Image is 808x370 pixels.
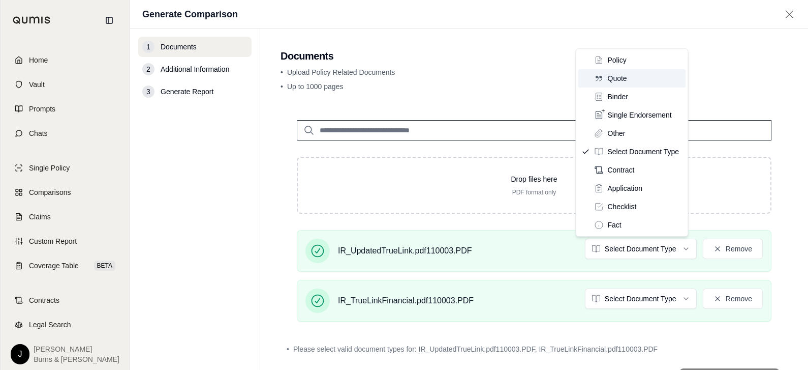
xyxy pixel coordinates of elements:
[608,220,621,230] span: Fact
[608,92,628,102] span: Binder
[608,165,635,175] span: Contract
[608,55,627,65] span: Policy
[608,73,627,83] span: Quote
[608,202,637,212] span: Checklist
[608,183,643,193] span: Application
[608,147,679,157] span: Select Document Type
[608,110,672,120] span: Single Endorsement
[608,128,626,138] span: Other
